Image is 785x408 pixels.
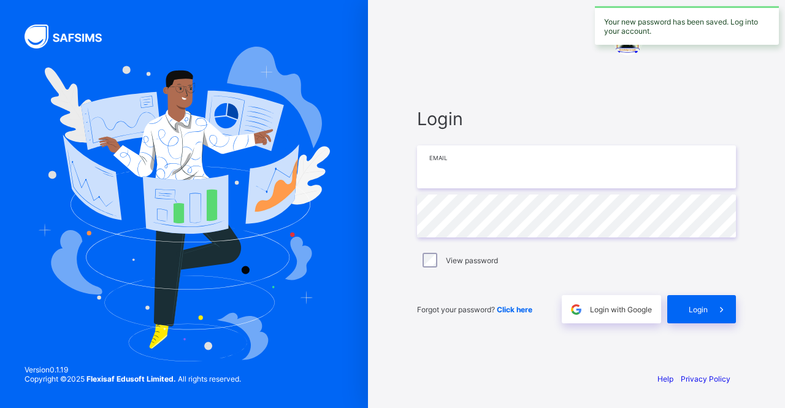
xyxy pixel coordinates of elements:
[569,302,583,317] img: google.396cfc9801f0270233282035f929180a.svg
[25,374,241,383] span: Copyright © 2025 All rights reserved.
[446,256,498,265] label: View password
[681,374,730,383] a: Privacy Policy
[38,47,330,361] img: Hero Image
[417,305,532,314] span: Forgot your password?
[590,305,652,314] span: Login with Google
[86,374,176,383] strong: Flexisaf Edusoft Limited.
[497,305,532,314] a: Click here
[689,305,708,314] span: Login
[25,25,117,48] img: SAFSIMS Logo
[657,374,673,383] a: Help
[417,108,736,129] span: Login
[25,365,241,374] span: Version 0.1.19
[595,6,779,45] div: Your new password has been saved. Log into your account.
